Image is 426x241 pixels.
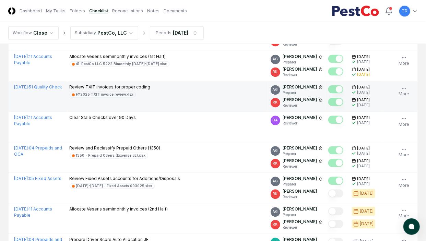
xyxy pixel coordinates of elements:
[328,220,343,228] button: Mark complete
[328,67,343,75] button: Mark complete
[75,30,96,36] div: Subsidiary
[273,87,278,92] span: AG
[273,118,278,123] span: DA
[402,8,407,13] span: TD
[397,115,411,129] button: More
[76,61,167,67] div: 41. PestCo LLC 5222 Bimonthly [DATE]-[DATE].xlsx
[328,189,343,197] button: Mark complete
[357,97,370,103] span: [DATE]
[283,158,317,164] p: [PERSON_NAME]
[156,30,171,36] div: Periods
[283,225,323,230] p: Reviewer
[357,85,370,90] span: [DATE]
[14,145,29,150] span: [DATE] :
[283,182,323,187] p: Preparer
[397,84,411,98] button: More
[14,145,62,157] a: [DATE]:04 Prepaids and OCA
[328,85,343,93] button: Mark complete
[147,8,159,14] a: Notes
[70,183,155,189] a: [DATE]-[DATE] - Fixed Assets 093025.xlsx
[357,151,370,156] div: [DATE]
[14,176,61,181] a: [DATE]:05 Fixed Assets
[14,84,62,89] a: [DATE]:51 Quality Check
[173,29,188,36] div: [DATE]
[70,115,136,121] p: Clear Stale Checks over 90 Days
[70,176,180,182] p: Review Fixed Assets accounts for Additions/Disposals
[283,53,317,60] p: [PERSON_NAME]
[76,183,152,189] div: [DATE]-[DATE] - Fixed Assets 093025.xlsx
[283,60,323,65] p: Preparer
[14,176,29,181] span: [DATE] :
[283,206,317,212] p: [PERSON_NAME]
[14,206,29,212] span: [DATE] :
[357,59,370,64] div: [DATE]
[14,115,29,120] span: [DATE] :
[397,206,411,220] button: More
[397,145,411,159] button: More
[14,54,52,65] a: [DATE]:11 Accounts Payable
[14,206,52,218] a: [DATE]:11 Accounts Payable
[283,42,317,47] p: Reviewer
[357,120,370,125] div: [DATE]
[273,100,278,105] span: RK
[70,145,161,151] p: Review and Reclassify Prepaid Others (1350)
[328,98,343,106] button: Mark complete
[357,67,370,72] span: [DATE]
[397,53,411,68] button: More
[8,7,15,14] img: Logo
[283,103,323,108] p: Reviewer
[283,66,317,72] p: [PERSON_NAME]
[273,57,278,62] span: AG
[283,151,323,156] p: Preparer
[283,72,323,77] p: Reviewer
[283,188,317,194] p: [PERSON_NAME]
[70,206,168,212] p: Allocate Veseris semimonthly invoices (2nd Half)
[283,145,317,151] p: [PERSON_NAME]
[273,209,278,214] span: AG
[46,8,66,14] a: My Tasks
[89,8,108,14] a: Checklist
[357,72,370,77] div: [DATE]
[283,176,317,182] p: [PERSON_NAME]
[332,5,379,16] img: PestCo logo
[283,194,317,200] p: Reviewer
[328,177,343,185] button: Mark complete
[328,146,343,154] button: Mark complete
[76,92,133,97] div: FY2025 TXIT invoice review.xlsx
[14,84,29,89] span: [DATE] :
[328,207,343,215] button: Mark complete
[283,90,323,95] p: Preparer
[283,84,317,90] p: [PERSON_NAME]
[357,103,370,108] div: [DATE]
[403,218,420,235] button: atlas-launcher
[397,176,411,190] button: More
[20,8,42,14] a: Dashboard
[357,181,370,186] div: [DATE]
[357,158,370,164] span: [DATE]
[76,153,146,158] div: 1350 - Prepaid Others (Expense JE).xlsx
[357,90,370,95] div: [DATE]
[328,55,343,63] button: Mark complete
[283,212,317,217] p: Preparer
[283,115,317,121] p: [PERSON_NAME]
[273,148,278,153] span: AG
[357,146,370,151] span: [DATE]
[273,161,278,166] span: RK
[150,26,204,40] button: Periods[DATE]
[70,92,136,97] a: FY2025 TXIT invoice review.xlsx
[399,5,411,17] button: TD
[13,30,32,36] div: Workflow
[164,8,187,14] a: Documents
[273,191,278,196] span: RK
[360,221,374,227] div: [DATE]
[357,115,370,120] span: [DATE]
[112,8,143,14] a: Reconciliations
[70,8,85,14] a: Folders
[360,208,374,214] div: [DATE]
[273,179,278,184] span: AG
[14,54,29,59] span: [DATE] :
[283,97,317,103] p: [PERSON_NAME]
[360,190,374,196] div: [DATE]
[273,69,278,74] span: RK
[328,159,343,167] button: Mark complete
